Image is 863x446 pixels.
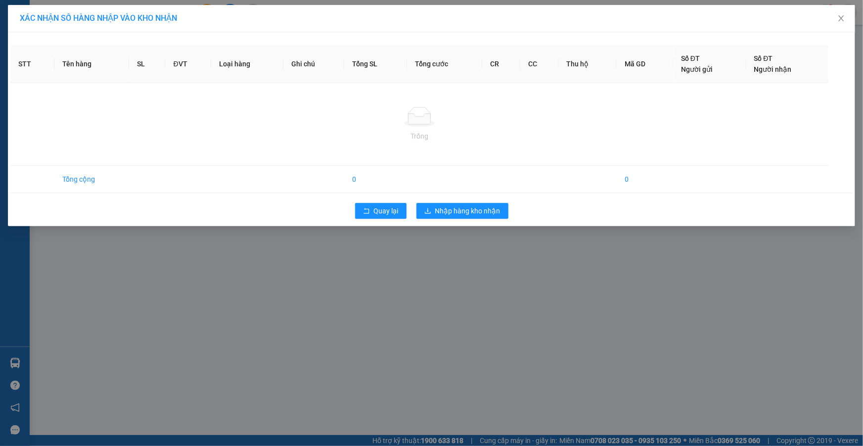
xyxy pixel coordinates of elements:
th: CC [520,45,558,83]
div: Trống [18,131,820,142]
span: download [424,207,431,215]
span: rollback [363,207,370,215]
th: Tên hàng [54,45,129,83]
th: CR [482,45,520,83]
span: Số ĐT [681,54,700,62]
td: 0 [617,166,673,193]
th: Tổng SL [344,45,408,83]
span: Nhập hàng kho nhận [435,205,500,216]
button: downloadNhập hàng kho nhận [416,203,508,219]
td: Tổng cộng [54,166,129,193]
span: XÁC NHẬN SỐ HÀNG NHẬP VÀO KHO NHẬN [20,13,177,23]
th: Mã GD [617,45,673,83]
span: close [837,14,845,22]
th: Ghi chú [283,45,344,83]
span: Số ĐT [754,54,773,62]
th: STT [10,45,54,83]
span: Quay lại [374,205,399,216]
th: SL [129,45,166,83]
th: Thu hộ [558,45,617,83]
th: Loại hàng [211,45,283,83]
button: Close [827,5,855,33]
th: ĐVT [165,45,211,83]
button: rollbackQuay lại [355,203,407,219]
span: Người gửi [681,65,713,73]
span: Người nhận [754,65,792,73]
th: Tổng cước [407,45,482,83]
td: 0 [344,166,408,193]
